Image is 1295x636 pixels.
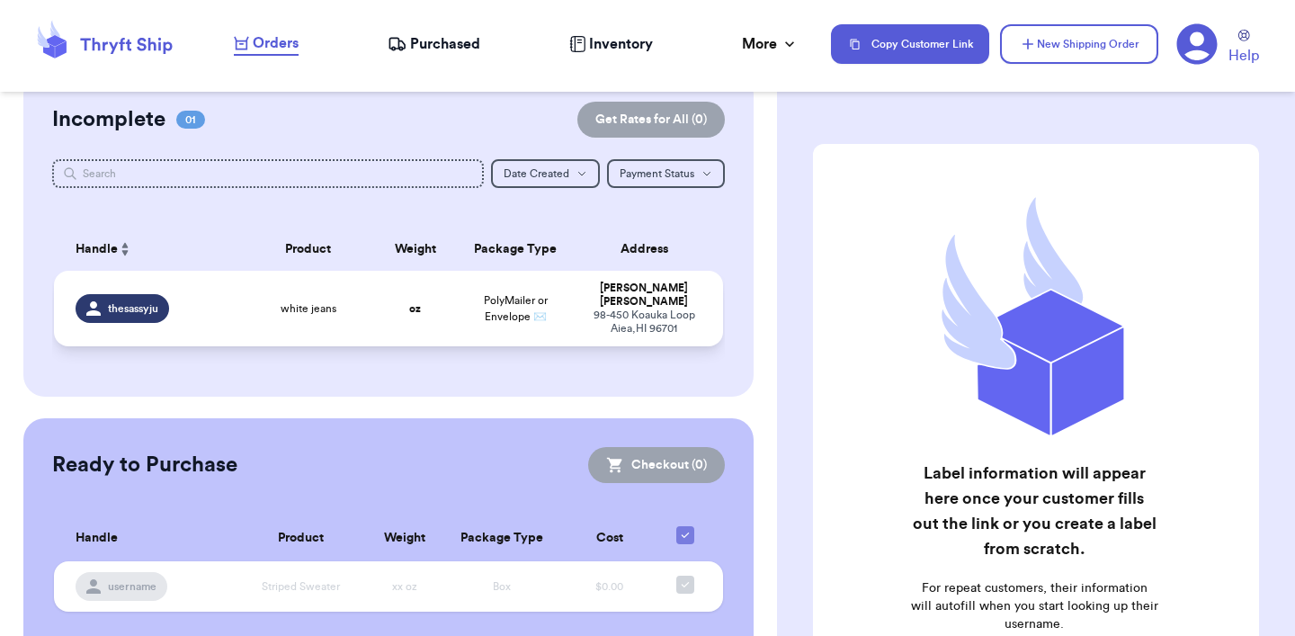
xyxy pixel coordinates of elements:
p: For repeat customers, their information will autofill when you start looking up their username. [910,579,1158,633]
span: Date Created [504,168,569,179]
th: Package Type [443,515,560,561]
span: Purchased [410,33,480,55]
button: Payment Status [607,159,725,188]
span: username [108,579,156,594]
button: Copy Customer Link [831,24,989,64]
a: Orders [234,32,299,56]
span: PolyMailer or Envelope ✉️ [484,295,548,322]
div: 98-450 Koauka Loop Aiea , HI 96701 [586,309,701,336]
span: Orders [253,32,299,54]
input: Search [52,159,484,188]
a: Purchased [388,33,480,55]
span: Handle [76,240,118,259]
th: Cost [560,515,657,561]
button: Sort ascending [118,238,132,260]
span: Payment Status [620,168,694,179]
strong: oz [409,303,421,314]
span: thesassyju [108,301,158,316]
th: Weight [375,228,455,271]
button: Date Created [491,159,600,188]
th: Product [236,515,366,561]
button: New Shipping Order [1000,24,1158,64]
span: white jeans [281,301,336,316]
th: Weight [366,515,444,561]
div: [PERSON_NAME] [PERSON_NAME] [586,282,701,309]
th: Product [241,228,375,271]
h2: Label information will appear here once your customer fills out the link or you create a label fr... [910,461,1158,561]
span: Handle [76,529,118,548]
a: Inventory [569,33,653,55]
span: $0.00 [595,581,623,592]
th: Address [576,228,723,271]
div: More [742,33,799,55]
a: Help [1228,30,1259,67]
th: Package Type [455,228,576,271]
h2: Ready to Purchase [52,451,237,479]
h2: Incomplete [52,105,165,134]
span: 01 [176,111,205,129]
span: Help [1228,45,1259,67]
span: Box [493,581,511,592]
button: Get Rates for All (0) [577,102,725,138]
span: Striped Sweater [262,581,340,592]
span: xx oz [392,581,417,592]
span: Inventory [589,33,653,55]
button: Checkout (0) [588,447,725,483]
